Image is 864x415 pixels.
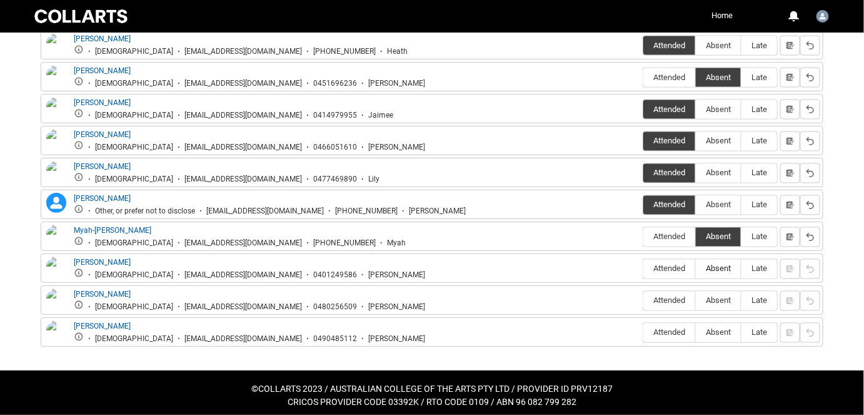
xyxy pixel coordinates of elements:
div: [DEMOGRAPHIC_DATA] [95,334,173,344]
img: Richard.McCoy [816,10,829,23]
span: Attended [643,328,695,337]
button: Reset [800,100,820,120]
span: Late [741,232,777,242]
div: Other, or prefer not to disclose [95,207,195,216]
span: Late [741,200,777,210]
a: [PERSON_NAME] [74,66,131,75]
div: 0414979955 [313,111,357,120]
span: Attended [643,264,695,274]
span: Absent [696,296,741,305]
div: Heath [387,47,408,56]
div: [EMAIL_ADDRESS][DOMAIN_NAME] [184,175,302,184]
div: Jaimee [368,111,393,120]
div: [DEMOGRAPHIC_DATA] [95,302,173,312]
a: [PERSON_NAME] [74,98,131,107]
div: [DEMOGRAPHIC_DATA] [95,79,173,88]
span: Absent [696,168,741,178]
button: Reset [800,227,820,247]
button: Notes [780,131,800,151]
div: [PHONE_NUMBER] [313,47,376,56]
span: Late [741,264,777,274]
div: [EMAIL_ADDRESS][DOMAIN_NAME] [184,270,302,280]
span: Attended [643,168,695,178]
div: 0451696236 [313,79,357,88]
a: Myah-[PERSON_NAME] [74,226,151,235]
a: [PERSON_NAME] [74,130,131,139]
img: Isabelle Jones [46,65,66,93]
div: 0477469890 [313,175,357,184]
button: Reset [800,195,820,215]
span: Absent [696,105,741,114]
div: 0480256509 [313,302,357,312]
div: [DEMOGRAPHIC_DATA] [95,111,173,120]
div: [EMAIL_ADDRESS][DOMAIN_NAME] [184,143,302,152]
img: Heath Sullivan [46,33,66,61]
img: Kate Bradley [46,129,66,156]
a: [PERSON_NAME] [74,34,131,43]
span: Late [741,41,777,50]
div: [DEMOGRAPHIC_DATA] [95,175,173,184]
div: [PERSON_NAME] [368,143,425,152]
button: Notes [780,36,800,56]
span: Attended [643,200,695,210]
button: Reset [800,68,820,88]
button: Reset [800,131,820,151]
div: [EMAIL_ADDRESS][DOMAIN_NAME] [184,111,302,120]
span: Absent [696,200,741,210]
div: [EMAIL_ADDRESS][DOMAIN_NAME] [206,207,324,216]
button: Notes [780,100,800,120]
div: 0401249586 [313,270,357,280]
span: Absent [696,41,741,50]
button: Notes [780,227,800,247]
a: [PERSON_NAME] [74,162,131,171]
span: Late [741,136,777,146]
button: Notes [780,68,800,88]
div: [EMAIL_ADDRESS][DOMAIN_NAME] [184,79,302,88]
div: [PERSON_NAME] [409,207,466,216]
button: Reset [800,36,820,56]
span: Absent [696,136,741,146]
div: [EMAIL_ADDRESS][DOMAIN_NAME] [184,302,302,312]
div: [PERSON_NAME] [368,334,425,344]
div: [EMAIL_ADDRESS][DOMAIN_NAME] [184,238,302,248]
span: Attended [643,41,695,50]
a: [PERSON_NAME] [74,194,131,203]
div: [DEMOGRAPHIC_DATA] [95,270,173,280]
span: Attended [643,73,695,82]
div: [DEMOGRAPHIC_DATA] [95,143,173,152]
div: [EMAIL_ADDRESS][DOMAIN_NAME] [184,334,302,344]
lightning-icon: Mael Kefi [46,193,66,213]
span: Attended [643,296,695,305]
a: [PERSON_NAME] [74,322,131,330]
div: [EMAIL_ADDRESS][DOMAIN_NAME] [184,47,302,56]
span: Late [741,168,777,178]
span: Absent [696,328,741,337]
div: [PERSON_NAME] [368,302,425,312]
div: [PERSON_NAME] [368,270,425,280]
button: Notes [780,195,800,215]
span: Absent [696,73,741,82]
button: Reset [800,291,820,311]
img: Lily Lamont [46,161,66,188]
span: Late [741,296,777,305]
button: Notes [780,163,800,183]
div: [PERSON_NAME] [368,79,425,88]
span: Absent [696,232,741,242]
span: Late [741,105,777,114]
a: Home [708,6,736,25]
a: [PERSON_NAME] [74,258,131,267]
div: Myah [387,238,406,248]
div: [DEMOGRAPHIC_DATA] [95,238,173,248]
button: Reset [800,323,820,343]
span: Attended [643,232,695,242]
div: [PHONE_NUMBER] [335,207,398,216]
button: Reset [800,163,820,183]
div: 0466051610 [313,143,357,152]
span: Absent [696,264,741,274]
div: 0490485112 [313,334,357,344]
span: Late [741,328,777,337]
img: Jaimee Rogers [46,97,66,125]
div: [PHONE_NUMBER] [313,238,376,248]
button: Reset [800,259,820,279]
img: Peter Sposito [46,257,66,284]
